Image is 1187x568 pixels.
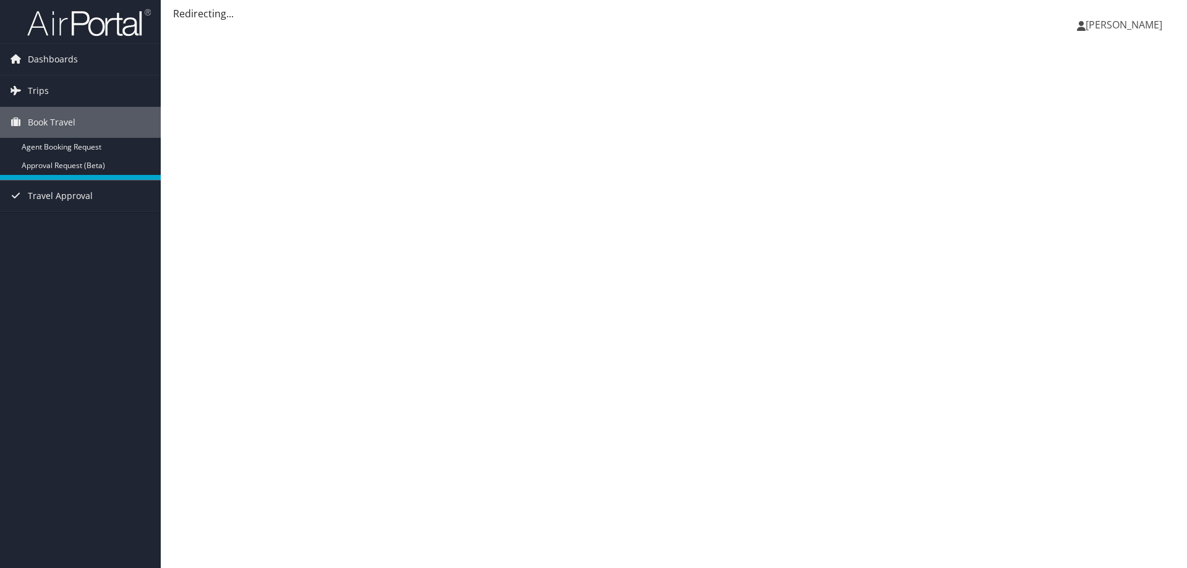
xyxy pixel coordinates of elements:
span: Dashboards [28,44,78,75]
span: Travel Approval [28,180,93,211]
img: airportal-logo.png [27,8,151,37]
span: [PERSON_NAME] [1086,18,1162,32]
div: Redirecting... [173,6,1175,21]
span: Book Travel [28,107,75,138]
span: Trips [28,75,49,106]
a: [PERSON_NAME] [1077,6,1175,43]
